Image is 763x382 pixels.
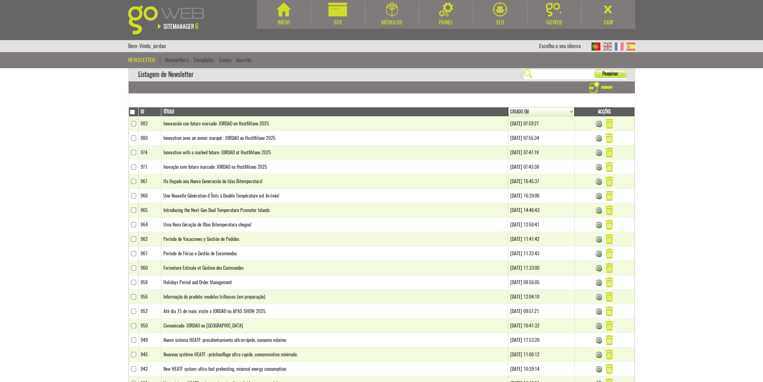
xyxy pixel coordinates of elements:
div: Módulos [365,18,419,26]
img: Remover [606,292,613,302]
a: Id [141,109,160,115]
img: Remover [606,162,613,172]
img: Enviar Newsletter [596,279,602,286]
div: Newsletter [128,56,160,64]
td: Fermeture Estivale et Gestion des Commandes [161,261,508,275]
img: EN [603,42,612,51]
td: Ha llegado una Nueva Generación de Islas Bitemperatura! [161,174,508,189]
a: Apagar Newsletter [606,279,613,285]
img: Enviar Newsletter [596,135,602,141]
td: 961 [138,247,161,261]
img: Enviar Newsletter [596,164,602,170]
div: Escolha o seu idioma [539,40,589,52]
img: Remover [606,176,613,186]
td: Comunicado: JORDAO no [GEOGRAPHIC_DATA] [161,319,508,333]
img: Início [277,2,291,16]
img: Remover [606,364,613,374]
div: SEO [473,18,527,26]
img: Enviar Newsletter [596,366,602,372]
img: Site [328,2,347,16]
a: Apagar Newsletter [606,351,613,357]
img: Remover [606,191,613,201]
img: Sair [601,2,615,16]
td: [DATE] 16:45:37 [508,174,574,189]
a: Newsletters [165,56,189,64]
td: [DATE] 16:39:06 [508,189,574,203]
td: Innovación con futuro marcado: JORDAO en HostMilano 2025 [161,117,508,131]
a: Apagar Newsletter [606,192,613,198]
td: Período de Férias e Gestão de Encomendas [161,247,508,261]
td: Período de Vacaciones y Gestión de Pedidos [161,232,508,247]
a: Criado em [510,109,574,115]
a: Título [163,109,507,115]
td: 952 [138,304,161,319]
td: [DATE] 11:33:43 [508,247,574,261]
img: Remover [606,249,613,259]
img: Enviar Newsletter [596,236,602,243]
img: Enviar Newsletter [596,294,602,300]
nobr: Listagem de Newsletter [138,70,193,79]
img: Remover [606,321,613,331]
img: Remover [606,277,613,287]
td: 950 [138,319,161,333]
img: PT [592,42,600,51]
div: Início [257,18,311,26]
td: 958 [138,275,161,290]
a: Apagar Newsletter [606,365,613,372]
button: Pesquisar [594,70,626,78]
img: Painel [439,2,453,16]
img: Enviar Newsletter [596,251,602,257]
td: Uma Nova Geração de Ilhas Bitemperatura chegou! [161,218,508,232]
div: Bem-Vindo, jordao [128,40,166,52]
img: Remover [606,350,613,360]
img: Enviar Newsletter [596,222,602,228]
td: Nuevo sistema HEATF: precalentamiento ultrarrápido, consumo mínimo. [161,333,508,348]
td: Introducing the Next-Gen Dual Temperature Promoter Islands [161,203,508,218]
img: Remover [606,148,613,158]
img: Enviar Newsletter [596,150,602,156]
div: Site [311,18,365,26]
img: Enviar Newsletter [596,337,602,344]
a: Apagar Newsletter [606,149,613,155]
td: Inovação com futuro marcado: JORDAO na HostMilano 2025 [161,160,508,174]
a: Apagar Newsletter [606,235,613,242]
div: Painel [419,18,473,26]
img: Remover [606,234,613,244]
td: Une Nouvelle Génération d'Îlots à Double Température est Arrivée! [161,189,508,203]
span: Pesquisar [594,70,618,78]
td: 960 [138,261,161,275]
a: Apagar Newsletter [606,322,613,328]
a: Apagar Newsletter [606,221,613,227]
img: Enviar Newsletter [596,352,602,358]
td: 966 [138,189,161,203]
img: Remover [606,306,613,316]
td: [DATE] 11:53:20 [508,333,574,348]
td: Innovation avec un avenir marqué : JORDAO au HostMilano 2025 [161,131,508,146]
img: Goweb [546,2,562,16]
td: [DATE] 11:41:42 [508,232,574,247]
td: [DATE] 11:08:12 [508,348,574,362]
img: Enviar Newsletter [596,265,602,271]
td: Informação do produto: modelos trifásicos (em preparação) [161,290,508,304]
img: Remover [606,119,613,129]
a: Apagar Newsletter [606,178,613,184]
td: 945 [138,348,161,362]
a: Templates [193,56,214,64]
td: 974 [138,146,161,160]
td: [DATE] 07:43:38 [508,160,574,174]
img: Remover [606,335,613,345]
img: Enviar Newsletter [596,323,602,329]
img: Enviar Newsletter [596,308,602,315]
td: 965 [138,203,161,218]
a: Envios [219,56,232,64]
a: Apagar Newsletter [606,264,613,271]
td: [DATE] 07:47:19 [508,146,574,160]
td: 956 [138,290,161,304]
div: Goweb [527,18,581,26]
th: Acções [574,107,634,117]
img: Remover [606,205,613,215]
img: Enviar Newsletter [596,178,602,185]
td: 967 [138,174,161,189]
a: Apagar Newsletter [606,163,613,170]
td: [DATE] 12:04:18 [508,290,574,304]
